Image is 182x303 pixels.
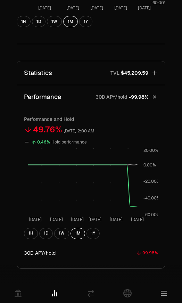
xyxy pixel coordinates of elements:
[39,228,53,239] button: 1D
[17,85,165,109] button: Performance30D APY/hold-99.98%
[51,138,87,146] div: Hold performance
[33,124,62,135] div: 49.76%
[110,217,123,222] tspan: [DATE]
[86,228,100,239] button: 1Y
[17,109,165,268] div: Performance30D APY/hold-99.98%
[151,0,167,6] tspan: -60.00%
[24,92,61,102] p: Performance
[24,68,52,78] p: Statistics
[143,162,156,168] tspan: 0.00%
[110,69,119,76] p: TVL
[24,116,158,123] p: Performance and Hold
[50,217,63,222] tspan: [DATE]
[71,228,85,239] button: 1M
[17,16,31,27] button: 1H
[64,127,94,135] div: [DATE] 2:00 AM
[143,179,160,185] tspan: -20.00%
[129,93,148,100] span: -99.98%
[24,249,56,256] div: 30D APY/hold
[121,69,148,76] span: $45,209.59
[79,16,92,27] button: 1Y
[138,5,151,11] tspan: [DATE]
[38,5,51,11] tspan: [DATE]
[143,212,160,218] tspan: -60.00%
[32,16,45,27] button: 1D
[143,195,160,201] tspan: -40.00%
[96,93,127,100] p: 30D APY/hold
[71,217,84,222] tspan: [DATE]
[17,61,165,85] button: StatisticsTVL$45,209.59
[24,228,38,239] button: 1H
[114,5,127,11] tspan: [DATE]
[37,138,50,146] div: 0.46%
[131,217,144,222] tspan: [DATE]
[47,16,62,27] button: 1W
[143,148,158,153] tspan: 20.00%
[63,16,78,27] button: 1M
[29,217,42,222] tspan: [DATE]
[142,249,158,257] div: 99.98%
[54,228,69,239] button: 1W
[90,5,103,11] tspan: [DATE]
[89,217,101,222] tspan: [DATE]
[66,5,79,11] tspan: [DATE]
